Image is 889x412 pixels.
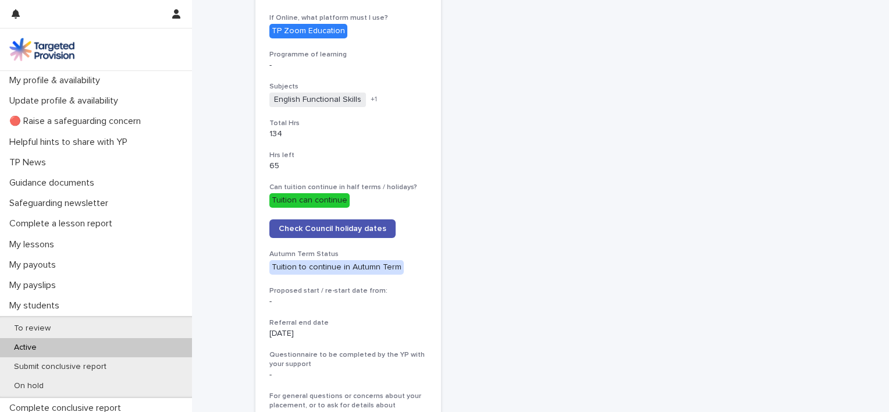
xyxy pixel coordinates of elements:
[5,260,65,271] p: My payouts
[269,318,427,328] h3: Referral end date
[5,75,109,86] p: My profile & availability
[269,260,404,275] div: Tuition to continue in Autumn Term
[269,219,396,238] a: Check Council holiday dates
[371,96,377,103] span: + 1
[5,324,60,333] p: To review
[269,151,427,160] h3: Hrs left
[269,350,427,369] h3: Questionnaire to be completed by the YP with your support
[269,183,427,192] h3: Can tuition continue in half terms / holidays?
[5,239,63,250] p: My lessons
[269,329,427,339] p: [DATE]
[5,218,122,229] p: Complete a lesson report
[5,198,118,209] p: Safeguarding newsletter
[5,280,65,291] p: My payslips
[269,370,427,380] p: -
[5,343,46,353] p: Active
[5,362,116,372] p: Submit conclusive report
[5,116,150,127] p: 🔴 Raise a safeguarding concern
[5,300,69,311] p: My students
[269,93,366,107] span: English Functional Skills
[5,177,104,189] p: Guidance documents
[269,297,427,307] p: -
[269,119,427,128] h3: Total Hrs
[269,286,427,296] h3: Proposed start / re-start date from:
[269,13,427,23] h3: If Online, what platform must I use?
[279,225,386,233] span: Check Council holiday dates
[5,381,53,391] p: On hold
[269,161,427,171] p: 65
[269,50,427,59] h3: Programme of learning
[269,82,427,91] h3: Subjects
[5,157,55,168] p: TP News
[269,193,350,208] div: Tuition can continue
[269,61,427,70] p: -
[269,24,347,38] div: TP Zoom Education
[5,137,137,148] p: Helpful hints to share with YP
[269,129,427,139] p: 134
[9,38,74,61] img: M5nRWzHhSzIhMunXDL62
[269,250,427,259] h3: Autumn Term Status
[5,95,127,106] p: Update profile & availability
